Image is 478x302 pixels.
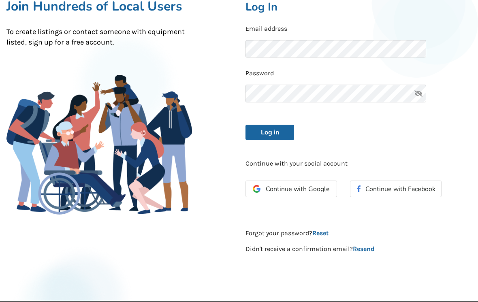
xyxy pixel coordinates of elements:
[312,229,329,237] a: Reset
[245,69,472,78] p: Password
[245,159,472,168] p: Continue with your social account
[245,245,472,254] p: Didn't receive a confirmation email?
[266,186,330,192] span: Continue with Google
[6,27,192,47] p: To create listings or contact someone with equipment listed, sign up for a free account.
[245,24,472,34] p: Email address
[350,181,442,197] button: Continue with Facebook
[245,229,472,238] p: Forgot your password?
[353,245,375,253] a: Resend
[245,181,337,197] button: Continue with Google
[6,75,192,215] img: Family Gathering
[253,185,260,193] img: Google Icon
[245,125,294,140] button: Log in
